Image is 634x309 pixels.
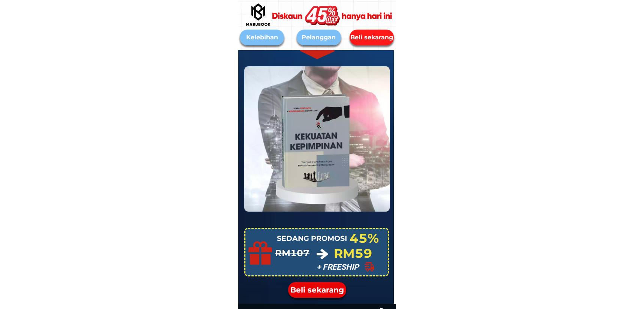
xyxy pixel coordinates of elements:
[240,33,284,42] div: Kelebihan
[350,229,380,248] h1: 45%
[317,261,371,273] h1: + FREESHIP
[285,284,349,296] div: Beli sekarang
[334,244,373,263] h1: RM59
[297,33,341,42] div: Pelanggan
[347,33,396,42] div: Beli sekarang
[275,246,318,260] h1: RM107
[277,233,349,244] h1: SEDANG PROMOSI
